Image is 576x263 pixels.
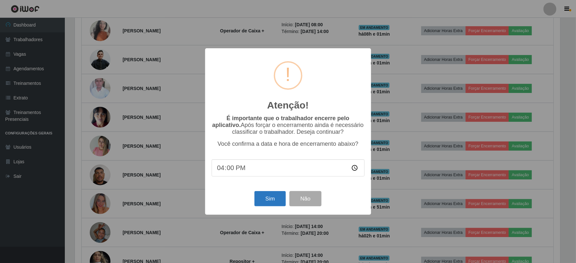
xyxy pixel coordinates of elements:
[212,115,349,128] b: É importante que o trabalhador encerre pelo aplicativo.
[254,191,286,206] button: Sim
[212,141,365,147] p: Você confirma a data e hora de encerramento abaixo?
[212,115,365,135] p: Após forçar o encerramento ainda é necessário classificar o trabalhador. Deseja continuar?
[267,99,309,111] h2: Atenção!
[289,191,322,206] button: Não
